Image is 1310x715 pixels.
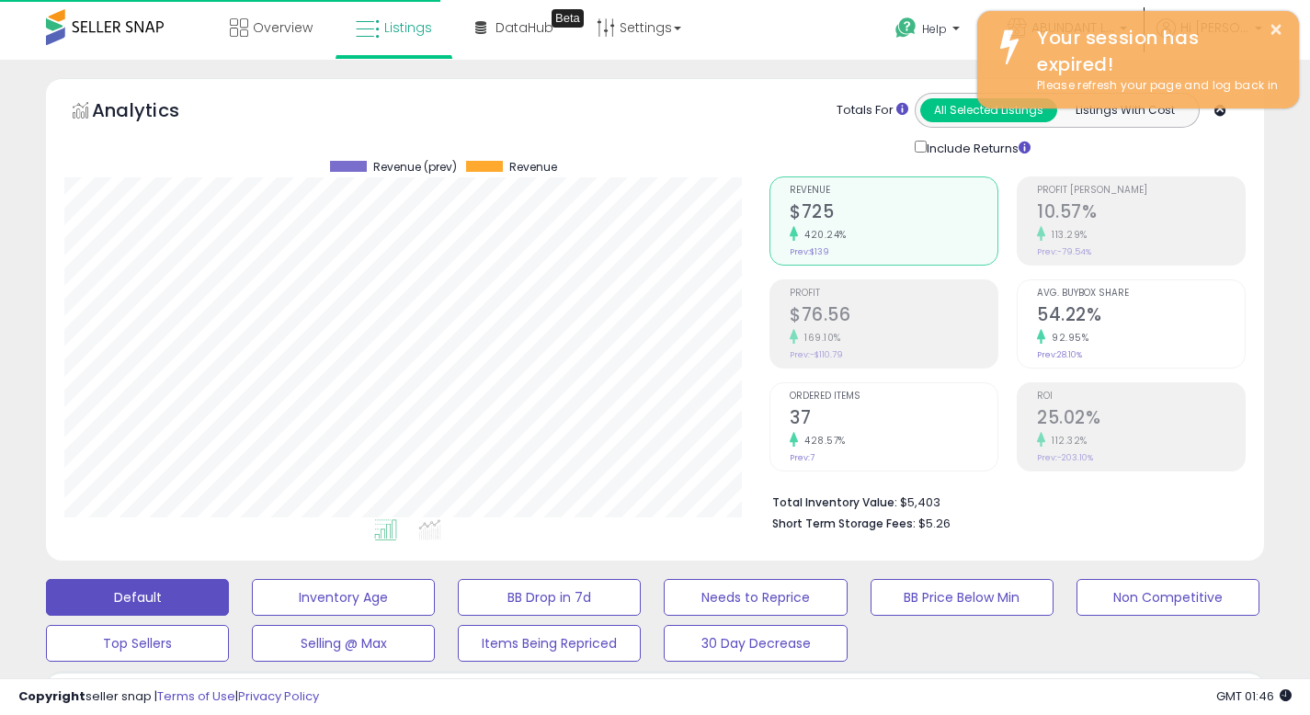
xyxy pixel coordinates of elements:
[790,349,843,360] small: Prev: -$110.79
[920,98,1057,122] button: All Selected Listings
[790,289,997,299] span: Profit
[790,201,997,226] h2: $725
[238,687,319,705] a: Privacy Policy
[790,246,829,257] small: Prev: $139
[1076,579,1259,616] button: Non Competitive
[1037,349,1082,360] small: Prev: 28.10%
[1037,246,1091,257] small: Prev: -79.54%
[92,97,215,128] h5: Analytics
[664,625,847,662] button: 30 Day Decrease
[790,186,997,196] span: Revenue
[1216,687,1292,705] span: 2025-10-13 01:46 GMT
[1037,407,1245,432] h2: 25.02%
[552,9,584,28] div: Tooltip anchor
[1269,18,1283,41] button: ×
[1037,452,1093,463] small: Prev: -203.10%
[918,515,951,532] span: $5.26
[18,687,85,705] strong: Copyright
[790,407,997,432] h2: 37
[790,392,997,402] span: Ordered Items
[881,3,978,60] a: Help
[772,516,916,531] b: Short Term Storage Fees:
[1056,98,1193,122] button: Listings With Cost
[790,304,997,329] h2: $76.56
[46,625,229,662] button: Top Sellers
[1023,77,1285,95] div: Please refresh your page and log back in
[373,161,457,174] span: Revenue (prev)
[458,579,641,616] button: BB Drop in 7d
[252,579,435,616] button: Inventory Age
[1037,186,1245,196] span: Profit [PERSON_NAME]
[1045,331,1088,345] small: 92.95%
[157,687,235,705] a: Terms of Use
[458,625,641,662] button: Items Being Repriced
[1037,289,1245,299] span: Avg. Buybox Share
[1037,392,1245,402] span: ROI
[252,625,435,662] button: Selling @ Max
[1045,434,1088,448] small: 112.32%
[509,161,557,174] span: Revenue
[798,228,847,242] small: 420.24%
[772,490,1232,512] li: $5,403
[1037,304,1245,329] h2: 54.22%
[894,17,917,40] i: Get Help
[1045,228,1088,242] small: 113.29%
[772,494,897,510] b: Total Inventory Value:
[384,18,432,37] span: Listings
[798,331,841,345] small: 169.10%
[871,579,1054,616] button: BB Price Below Min
[496,18,553,37] span: DataHub
[1037,201,1245,226] h2: 10.57%
[837,102,908,119] div: Totals For
[798,434,846,448] small: 428.57%
[253,18,313,37] span: Overview
[901,137,1053,158] div: Include Returns
[18,688,319,706] div: seller snap | |
[664,579,847,616] button: Needs to Reprice
[790,452,814,463] small: Prev: 7
[922,21,947,37] span: Help
[1023,25,1285,77] div: Your session has expired!
[46,579,229,616] button: Default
